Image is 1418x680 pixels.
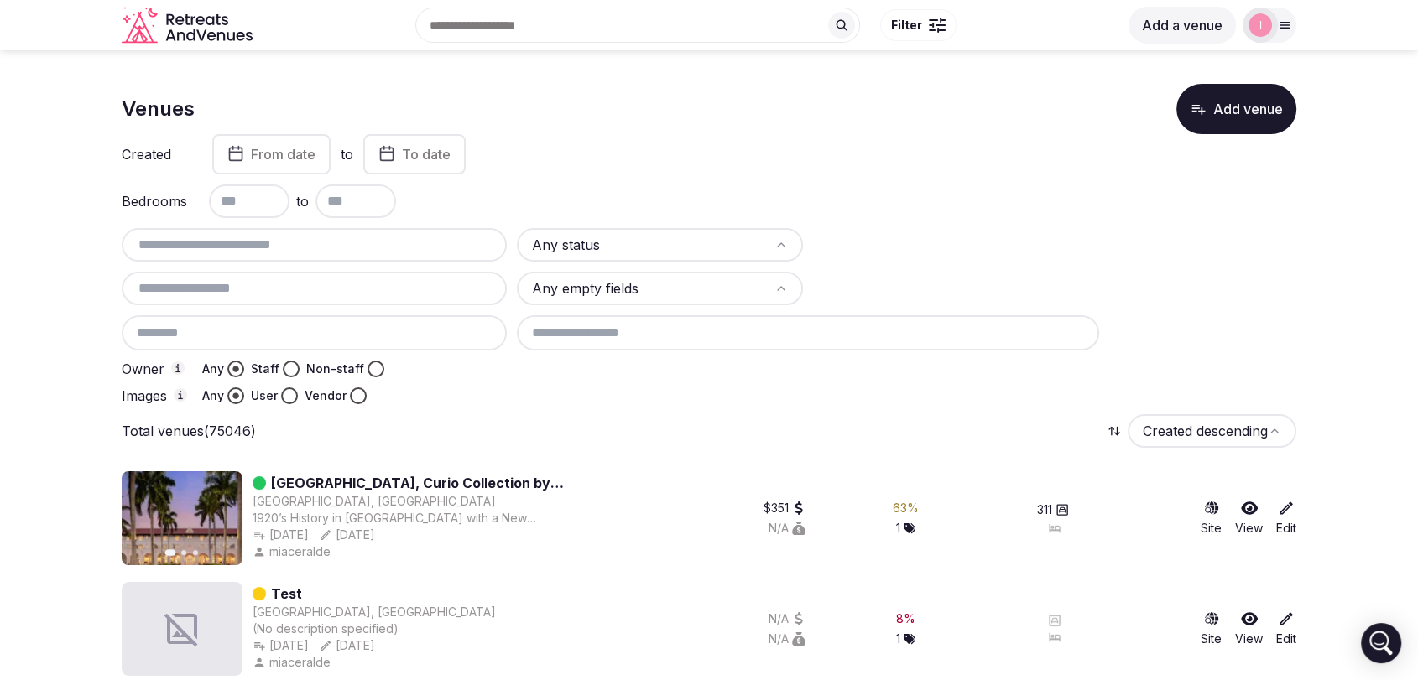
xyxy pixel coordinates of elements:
[341,145,353,164] label: to
[402,146,451,163] span: To date
[319,527,375,543] button: [DATE]
[253,654,334,671] button: miaceralde
[271,473,609,493] a: [GEOGRAPHIC_DATA], Curio Collection by [PERSON_NAME]
[122,195,189,208] label: Bedrooms
[1276,610,1296,647] a: Edit
[253,604,496,620] button: [GEOGRAPHIC_DATA], [GEOGRAPHIC_DATA]
[253,527,309,543] button: [DATE]
[1037,501,1052,518] span: 311
[1235,500,1263,537] a: View
[1129,17,1236,34] a: Add a venue
[896,520,915,537] button: 1
[122,148,189,161] label: Created
[319,637,375,654] button: [DATE]
[764,500,805,516] button: $351
[305,387,347,404] label: Vendor
[253,620,496,637] div: (No description specified)
[769,631,805,647] button: N/A
[896,610,915,627] button: 8%
[1201,610,1222,647] a: Site
[122,471,242,565] img: Featured image for Casa Marina Key West, Curio Collection by Hilton
[181,550,186,555] button: Go to slide 2
[296,191,309,211] span: to
[1176,84,1296,134] button: Add venue
[1276,500,1296,537] a: Edit
[193,550,198,555] button: Go to slide 3
[202,361,224,377] label: Any
[251,361,279,377] label: Staff
[251,146,315,163] span: From date
[122,95,195,123] h1: Venues
[174,388,187,402] button: Images
[306,361,364,377] label: Non-staff
[253,637,309,654] button: [DATE]
[202,387,224,404] label: Any
[253,493,496,510] button: [GEOGRAPHIC_DATA], [GEOGRAPHIC_DATA]
[893,500,919,516] button: 63%
[1235,610,1263,647] a: View
[212,134,331,174] button: From date
[122,7,256,44] a: Visit the homepage
[769,520,805,537] button: N/A
[122,422,256,440] p: Total venues (75046)
[891,17,922,34] span: Filter
[165,550,176,557] button: Go to slide 1
[1037,501,1069,518] button: 311
[251,387,278,404] label: User
[253,543,334,560] button: miaceralde
[363,134,466,174] button: To date
[1249,13,1272,37] img: jen-7867
[896,631,915,647] button: 1
[253,510,609,527] div: 1920’s History in [GEOGRAPHIC_DATA] with a New Contemporary Style Newly Renovated Resort A legend...
[1201,500,1222,537] a: Site
[1129,7,1236,44] button: Add a venue
[896,610,915,627] div: 8 %
[271,584,302,604] a: Test
[769,610,805,627] button: N/A
[1361,623,1401,663] div: Open Intercom Messenger
[880,9,957,41] button: Filter
[122,7,256,44] svg: Retreats and Venues company logo
[122,361,189,376] label: Owner
[171,361,185,375] button: Owner
[893,500,919,516] div: 63 %
[122,388,189,403] label: Images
